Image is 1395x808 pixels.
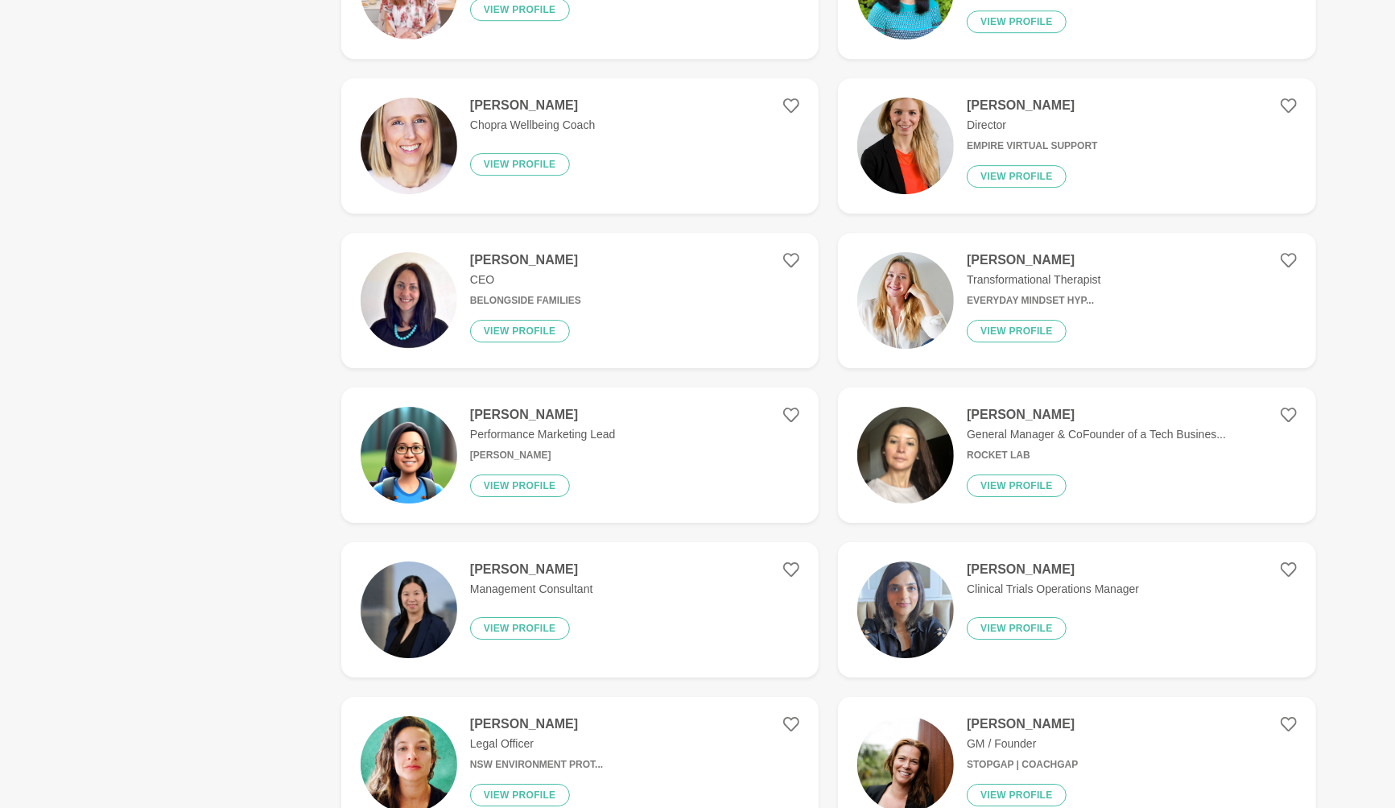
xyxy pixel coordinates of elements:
a: [PERSON_NAME]DirectorEmpire Virtual SupportView profile [838,78,1315,213]
h4: [PERSON_NAME] [470,97,595,114]
img: 63c40c85edc7eca8a3aa8ded01ef723b96be702c-1667x2500.jpg [857,97,954,194]
h6: Stopgap | Coachgap [967,759,1078,771]
a: [PERSON_NAME]Chopra Wellbeing CoachView profile [341,78,819,213]
img: 078f3bb0c79f39fd4ca1267473293b141fb497f2-400x250.jpg [361,561,457,658]
img: 70b9491c27783ab450004c2284c4991c3619b485-2813x2597.jpg [857,561,954,658]
h4: [PERSON_NAME] [967,252,1101,268]
button: View profile [967,474,1067,497]
button: View profile [470,320,570,342]
p: Chopra Wellbeing Coach [470,117,595,134]
p: GM / Founder [967,735,1078,752]
h4: [PERSON_NAME] [967,407,1226,423]
a: [PERSON_NAME]Management ConsultantView profile [341,542,819,677]
h4: [PERSON_NAME] [470,252,581,268]
button: View profile [967,165,1067,188]
img: dcbb162d959e789fdba3b97c7b5cf4f12c69ede9-4002x3449.jpg [857,252,954,349]
h4: [PERSON_NAME] [470,561,593,578]
p: Performance Marketing Lead [470,426,616,443]
a: [PERSON_NAME]Clinical Trials Operations ManagerView profile [838,542,1315,677]
button: View profile [967,617,1067,640]
p: Transformational Therapist [967,271,1101,288]
img: 7049a6d63f7d6cbce70f0b74332acad65188b8bf-1024x1024.jpg [361,407,457,503]
p: CEO [470,271,581,288]
a: [PERSON_NAME]Transformational TherapistEveryday Mindset Hyp...View profile [838,233,1315,368]
h6: [PERSON_NAME] [470,450,616,462]
h4: [PERSON_NAME] [967,561,1139,578]
button: View profile [967,10,1067,33]
h6: Rocket Lab [967,450,1226,462]
button: View profile [967,784,1067,806]
button: View profile [470,474,570,497]
p: Director [967,117,1097,134]
h4: [PERSON_NAME] [967,97,1097,114]
img: 5e52516cf66515a1fe2fc21831784cb11897bccb-1932x2576.jpg [857,407,954,503]
p: Clinical Trials Operations Manager [967,581,1139,598]
a: [PERSON_NAME]General Manager & CoFounder of a Tech Busines...Rocket LabView profile [838,387,1315,523]
h4: [PERSON_NAME] [470,407,616,423]
button: View profile [967,320,1067,342]
a: [PERSON_NAME]CEOBelongside FamiliesView profile [341,233,819,368]
img: 072adb01832964d21a068dd78ac9f2be59306c91-1800x2700.jpg [361,97,457,194]
button: View profile [470,784,570,806]
p: General Manager & CoFounder of a Tech Busines... [967,426,1226,443]
p: Management Consultant [470,581,593,598]
img: d3fc7da3b4d4bdb65417881de36fb49f27e56ec7-800x800.jpg [361,252,457,349]
button: View profile [470,617,570,640]
h6: Everyday Mindset Hyp... [967,295,1101,307]
h4: [PERSON_NAME] [470,716,603,732]
p: Legal Officer [470,735,603,752]
h6: Empire Virtual Support [967,140,1097,152]
h4: [PERSON_NAME] [967,716,1078,732]
button: View profile [470,153,570,176]
h6: NSW Environment Prot... [470,759,603,771]
a: [PERSON_NAME]Performance Marketing Lead[PERSON_NAME]View profile [341,387,819,523]
h6: Belongside Families [470,295,581,307]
